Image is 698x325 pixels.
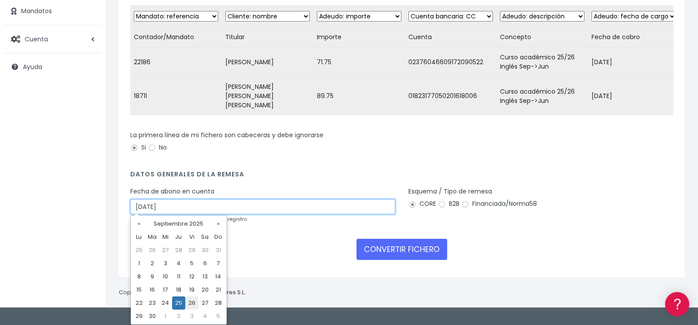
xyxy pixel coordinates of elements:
[405,27,496,47] td: Cuenta
[132,230,146,244] th: Lu
[9,125,167,139] a: Problemas habituales
[25,34,48,43] span: Cuenta
[438,199,459,208] label: B2B
[146,283,159,296] td: 16
[588,77,680,116] td: [DATE]
[9,152,167,166] a: Perfiles de empresas
[132,257,146,270] td: 1
[212,296,225,310] td: 28
[146,310,159,323] td: 30
[496,27,588,47] td: Concepto
[159,296,172,310] td: 24
[172,296,185,310] td: 25
[185,257,198,270] td: 5
[198,283,212,296] td: 20
[121,253,169,262] a: POWERED BY ENCHANT
[23,62,42,71] span: Ayuda
[9,189,167,202] a: General
[159,283,172,296] td: 17
[172,230,185,244] th: Ju
[222,47,313,77] td: [PERSON_NAME]
[496,47,588,77] td: Curso académico 25/26 Inglés Sep->Jun
[159,244,172,257] td: 27
[408,199,436,208] label: CORE
[9,225,167,238] a: API
[212,270,225,283] td: 14
[146,296,159,310] td: 23
[212,230,225,244] th: Do
[9,235,167,251] button: Contáctanos
[588,47,680,77] td: [DATE]
[185,270,198,283] td: 12
[198,310,212,323] td: 4
[405,77,496,116] td: 01823177050201618006
[461,199,537,208] label: Financiada/Norma58
[198,296,212,310] td: 27
[132,244,146,257] td: 25
[148,143,167,152] label: No
[408,187,492,196] label: Esquema / Tipo de remesa
[132,283,146,296] td: 15
[185,310,198,323] td: 3
[130,27,222,47] td: Contador/Mandato
[212,283,225,296] td: 21
[172,244,185,257] td: 28
[222,27,313,47] td: Titular
[132,310,146,323] td: 29
[185,230,198,244] th: Vi
[313,27,405,47] td: Importe
[172,310,185,323] td: 2
[212,244,225,257] td: 31
[198,257,212,270] td: 6
[146,244,159,257] td: 26
[212,310,225,323] td: 5
[159,257,172,270] td: 3
[172,257,185,270] td: 4
[132,296,146,310] td: 22
[9,61,167,69] div: Información general
[159,270,172,283] td: 10
[4,2,101,21] a: Mandatos
[185,283,198,296] td: 19
[172,270,185,283] td: 11
[313,77,405,116] td: 89.75
[132,270,146,283] td: 8
[172,283,185,296] td: 18
[212,217,225,230] th: »
[132,217,146,230] th: «
[146,230,159,244] th: Ma
[130,171,673,183] h4: Datos generales de la remesa
[222,77,313,116] td: [PERSON_NAME] [PERSON_NAME] [PERSON_NAME]
[119,288,247,297] p: Copyright © 2025 .
[9,111,167,125] a: Formatos
[198,244,212,257] td: 30
[146,217,212,230] th: Septiembre 2025
[130,47,222,77] td: 22186
[198,230,212,244] th: Sa
[9,75,167,88] a: Información general
[9,211,167,219] div: Programadores
[130,143,146,152] label: Si
[146,257,159,270] td: 2
[496,77,588,116] td: Curso académico 25/26 Inglés Sep->Jun
[9,97,167,106] div: Convertir ficheros
[130,131,323,140] label: La primera línea de mi fichero son cabeceras y debe ignorarse
[405,47,496,77] td: 02376046609172090522
[146,270,159,283] td: 9
[4,30,101,48] a: Cuenta
[313,47,405,77] td: 71.75
[4,58,101,76] a: Ayuda
[356,239,447,260] button: CONVERTIR FICHERO
[9,175,167,183] div: Facturación
[130,187,214,196] label: Fecha de abono en cuenta
[185,296,198,310] td: 26
[130,77,222,116] td: 18711
[159,310,172,323] td: 1
[588,27,680,47] td: Fecha de cobro
[9,139,167,152] a: Videotutoriales
[159,230,172,244] th: Mi
[212,257,225,270] td: 7
[185,244,198,257] td: 29
[198,270,212,283] td: 13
